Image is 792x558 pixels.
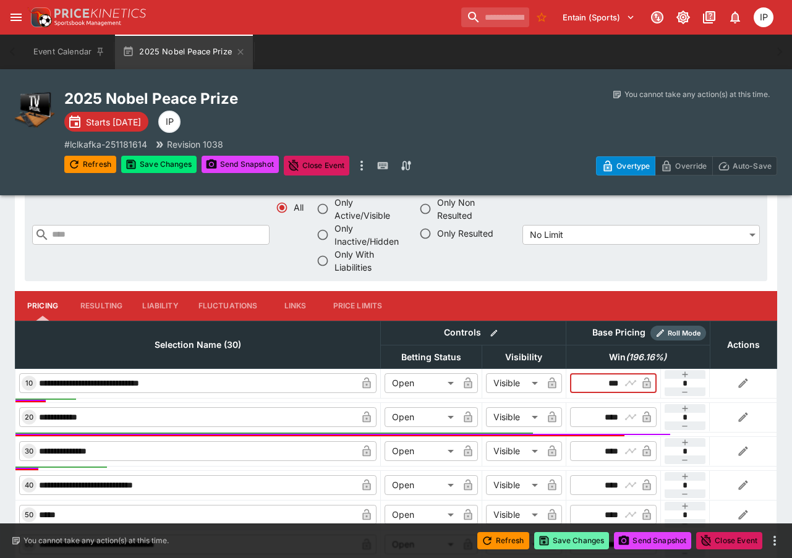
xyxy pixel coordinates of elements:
[587,325,650,340] div: Base Pricing
[672,6,694,28] button: Toggle light/dark mode
[696,532,762,549] button: Close Event
[616,159,650,172] p: Overtype
[202,156,279,173] button: Send Snapshot
[189,291,268,321] button: Fluctuations
[22,413,36,421] span: 20
[486,407,542,427] div: Visible
[22,481,36,489] span: 40
[655,156,712,175] button: Override
[698,6,720,28] button: Documentation
[115,35,253,69] button: 2025 Nobel Peace Prize
[141,337,255,352] span: Selection Name (30)
[385,407,458,427] div: Open
[158,111,181,133] div: Isaac Plummer
[334,222,402,248] span: Only Inactive/Hidden
[596,156,655,175] button: Overtype
[385,373,458,393] div: Open
[380,321,566,345] th: Controls
[595,350,680,365] span: Win(196.16%)
[26,35,113,69] button: Event Calendar
[385,505,458,525] div: Open
[64,138,147,151] p: Copy To Clipboard
[492,350,556,365] span: Visibility
[23,379,35,387] span: 10
[486,505,542,525] div: Visible
[733,159,772,172] p: Auto-Save
[388,350,475,365] span: Betting Status
[555,7,642,27] button: Select Tenant
[477,532,529,549] button: Refresh
[132,291,188,321] button: Liability
[86,116,141,129] p: Starts [DATE]
[675,159,707,172] p: Override
[27,5,52,30] img: PriceKinetics Logo
[323,291,393,321] button: Price Limits
[486,441,542,461] div: Visible
[54,9,146,18] img: PriceKinetics
[64,89,480,108] h2: Copy To Clipboard
[64,156,116,173] button: Refresh
[534,532,610,549] button: Save Changes
[461,7,529,27] input: search
[22,510,36,519] span: 50
[5,6,27,28] button: open drawer
[663,328,706,339] span: Roll Mode
[437,227,493,240] span: Only Resulted
[70,291,132,321] button: Resulting
[767,533,782,548] button: more
[385,475,458,495] div: Open
[284,156,350,175] button: Close Event
[54,20,121,26] img: Sportsbook Management
[334,196,402,222] span: Only Active/Visible
[750,4,777,31] button: Isaac Plummer
[486,475,542,495] div: Visible
[354,156,369,175] button: more
[486,325,502,341] button: Bulk edit
[15,89,54,129] img: specials.png
[614,532,691,549] button: Send Snapshot
[15,291,70,321] button: Pricing
[754,7,773,27] div: Isaac Plummer
[532,7,551,27] button: No Bookmarks
[22,447,36,455] span: 30
[596,156,777,175] div: Start From
[385,441,458,461] div: Open
[724,6,746,28] button: Notifications
[624,89,770,100] p: You cannot take any action(s) at this time.
[268,291,323,321] button: Links
[23,535,169,546] p: You cannot take any action(s) at this time.
[626,350,666,365] em: ( 196.16 %)
[522,225,760,245] div: No Limit
[437,196,505,222] span: Only Non Resulted
[710,321,777,368] th: Actions
[294,201,304,214] span: All
[712,156,777,175] button: Auto-Save
[486,373,542,393] div: Visible
[646,6,668,28] button: Connected to PK
[121,156,197,173] button: Save Changes
[650,326,706,340] div: Show/hide Price Roll mode configuration.
[167,138,223,151] p: Revision 1038
[334,248,402,274] span: Only With Liabilities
